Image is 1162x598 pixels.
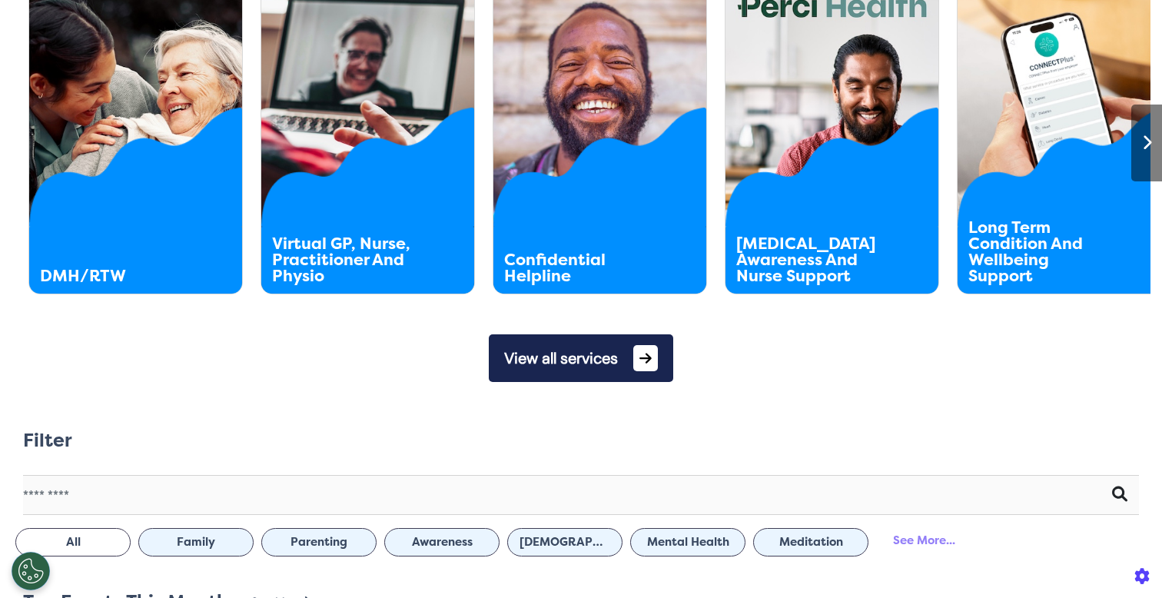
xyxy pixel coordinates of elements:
[630,528,745,556] button: Mental Health
[40,268,189,284] div: DMH/RTW
[261,528,377,556] button: Parenting
[968,220,1117,284] div: Long Term Condition And Wellbeing Support
[15,528,131,556] button: All
[12,552,50,590] button: Open Preferences
[272,236,421,284] div: Virtual GP, Nurse, Practitioner And Physio
[489,334,673,382] button: View all services
[876,527,972,555] div: See More...
[507,528,622,556] button: [DEMOGRAPHIC_DATA] Health
[504,252,653,284] div: Confidential Helpline
[23,430,72,452] h2: Filter
[384,528,500,556] button: Awareness
[736,236,885,284] div: [MEDICAL_DATA] Awareness And Nurse Support
[753,528,868,556] button: Meditation
[138,528,254,556] button: Family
